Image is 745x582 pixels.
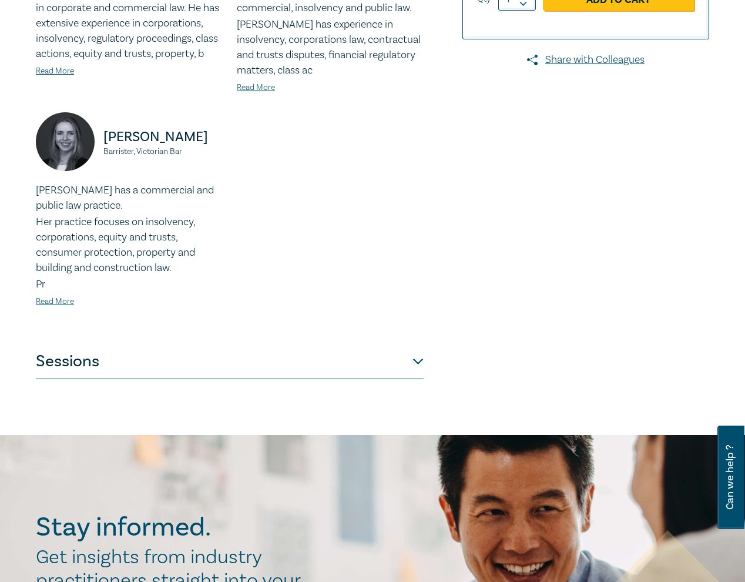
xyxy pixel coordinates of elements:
a: Read More [36,66,74,76]
a: Read More [36,296,74,307]
p: [PERSON_NAME] has experience in insolvency, corporations law, contractual and trusts disputes, fi... [237,17,424,78]
button: Sessions [36,344,424,379]
p: Her practice focuses on insolvency, corporations, equity and trusts, consumer protection, propert... [36,215,223,276]
p: Pr [36,277,223,292]
p: [PERSON_NAME] has a commercial and public law practice. [36,183,223,213]
h2: Stay informed. [36,512,313,543]
small: Barrister, Victorian Bar [103,148,223,156]
span: Can we help ? [724,433,736,522]
p: [PERSON_NAME] [103,128,223,146]
a: Share with Colleagues [462,52,709,68]
a: Read More [237,82,275,93]
img: https://s3.ap-southeast-2.amazonaws.com/leo-cussen-store-production-content/Contacts/Hannah%20McI... [36,112,95,171]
